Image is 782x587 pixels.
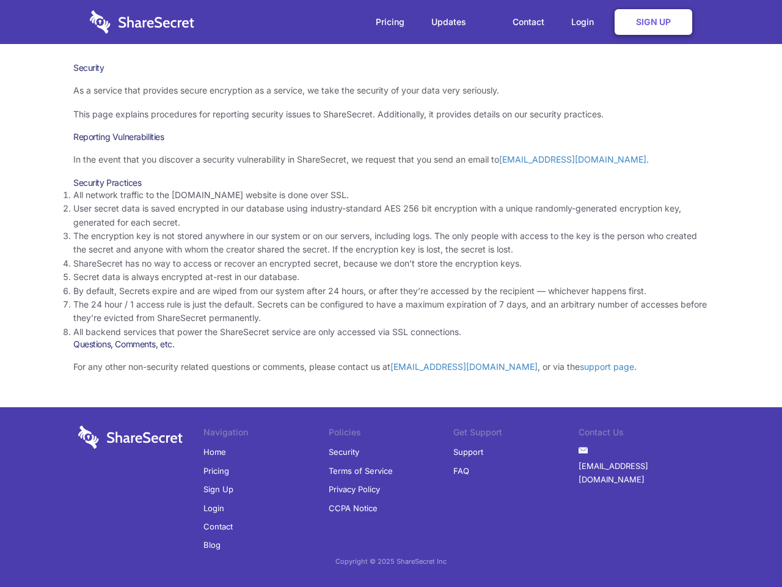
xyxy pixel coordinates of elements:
[73,131,709,142] h3: Reporting Vulnerabilities
[90,10,194,34] img: logo-wordmark-white-trans-d4663122ce5f474addd5e946df7df03e33cb6a1c49d2221995e7729f52c070b2.svg
[73,284,709,298] li: By default, Secrets expire and are wiped from our system after 24 hours, or after they’re accesse...
[615,9,692,35] a: Sign Up
[73,339,709,350] h3: Questions, Comments, etc.
[73,84,709,97] p: As a service that provides secure encryption as a service, we take the security of your data very...
[390,361,538,372] a: [EMAIL_ADDRESS][DOMAIN_NAME]
[329,480,380,498] a: Privacy Policy
[499,154,646,164] a: [EMAIL_ADDRESS][DOMAIN_NAME]
[203,426,329,443] li: Navigation
[203,480,233,498] a: Sign Up
[579,426,704,443] li: Contact Us
[364,3,417,41] a: Pricing
[329,426,454,443] li: Policies
[73,229,709,257] li: The encryption key is not stored anywhere in our system or on our servers, including logs. The on...
[78,426,183,449] img: logo-wordmark-white-trans-d4663122ce5f474addd5e946df7df03e33cb6a1c49d2221995e7729f52c070b2.svg
[203,443,226,461] a: Home
[203,517,233,536] a: Contact
[579,457,704,489] a: [EMAIL_ADDRESS][DOMAIN_NAME]
[73,62,709,73] h1: Security
[453,443,483,461] a: Support
[73,257,709,270] li: ShareSecret has no way to access or recover an encrypted secret, because we don’t store the encry...
[329,443,359,461] a: Security
[203,536,221,554] a: Blog
[73,108,709,121] p: This page explains procedures for reporting security issues to ShareSecret. Additionally, it prov...
[580,361,634,372] a: support page
[73,325,709,339] li: All backend services that power the ShareSecret service are only accessed via SSL connections.
[73,188,709,202] li: All network traffic to the [DOMAIN_NAME] website is done over SSL.
[559,3,612,41] a: Login
[453,426,579,443] li: Get Support
[73,202,709,229] li: User secret data is saved encrypted in our database using industry-standard AES 256 bit encryptio...
[73,298,709,325] li: The 24 hour / 1 access rule is just the default. Secrets can be configured to have a maximum expi...
[73,153,709,166] p: In the event that you discover a security vulnerability in ShareSecret, we request that you send ...
[500,3,557,41] a: Contact
[203,462,229,480] a: Pricing
[203,499,224,517] a: Login
[453,462,469,480] a: FAQ
[73,177,709,188] h3: Security Practices
[73,270,709,284] li: Secret data is always encrypted at-rest in our database.
[73,360,709,374] p: For any other non-security related questions or comments, please contact us at , or via the .
[329,499,378,517] a: CCPA Notice
[329,462,393,480] a: Terms of Service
